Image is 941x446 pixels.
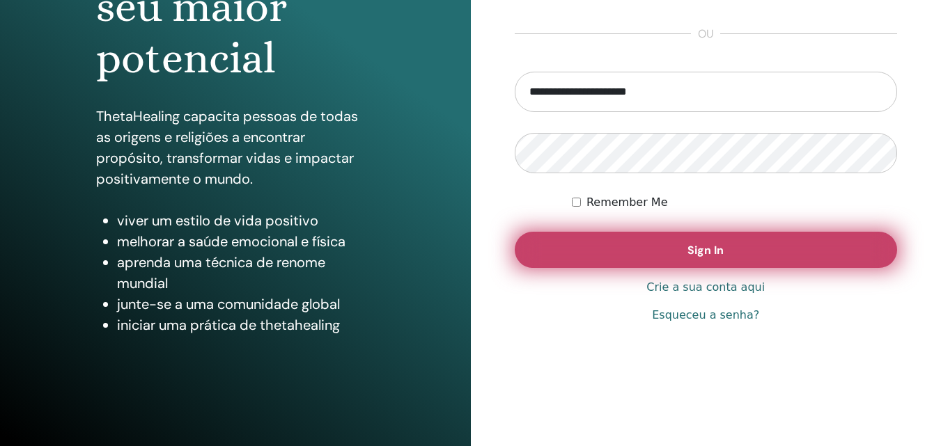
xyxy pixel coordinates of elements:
span: Sign In [687,243,724,257]
li: iniciar uma prática de thetahealing [117,314,375,335]
div: Keep me authenticated indefinitely or until I manually logout [572,194,897,211]
p: ThetaHealing capacita pessoas de todas as origens e religiões a encontrar propósito, transformar ... [96,106,375,189]
button: Sign In [515,232,898,268]
label: Remember Me [586,194,668,211]
li: aprenda uma técnica de renome mundial [117,252,375,294]
a: Crie a sua conta aqui [646,279,765,296]
li: viver um estilo de vida positivo [117,210,375,231]
a: Esqueceu a senha? [652,307,759,324]
li: junte-se a uma comunidade global [117,294,375,314]
span: ou [691,26,720,42]
li: melhorar a saúde emocional e física [117,231,375,252]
